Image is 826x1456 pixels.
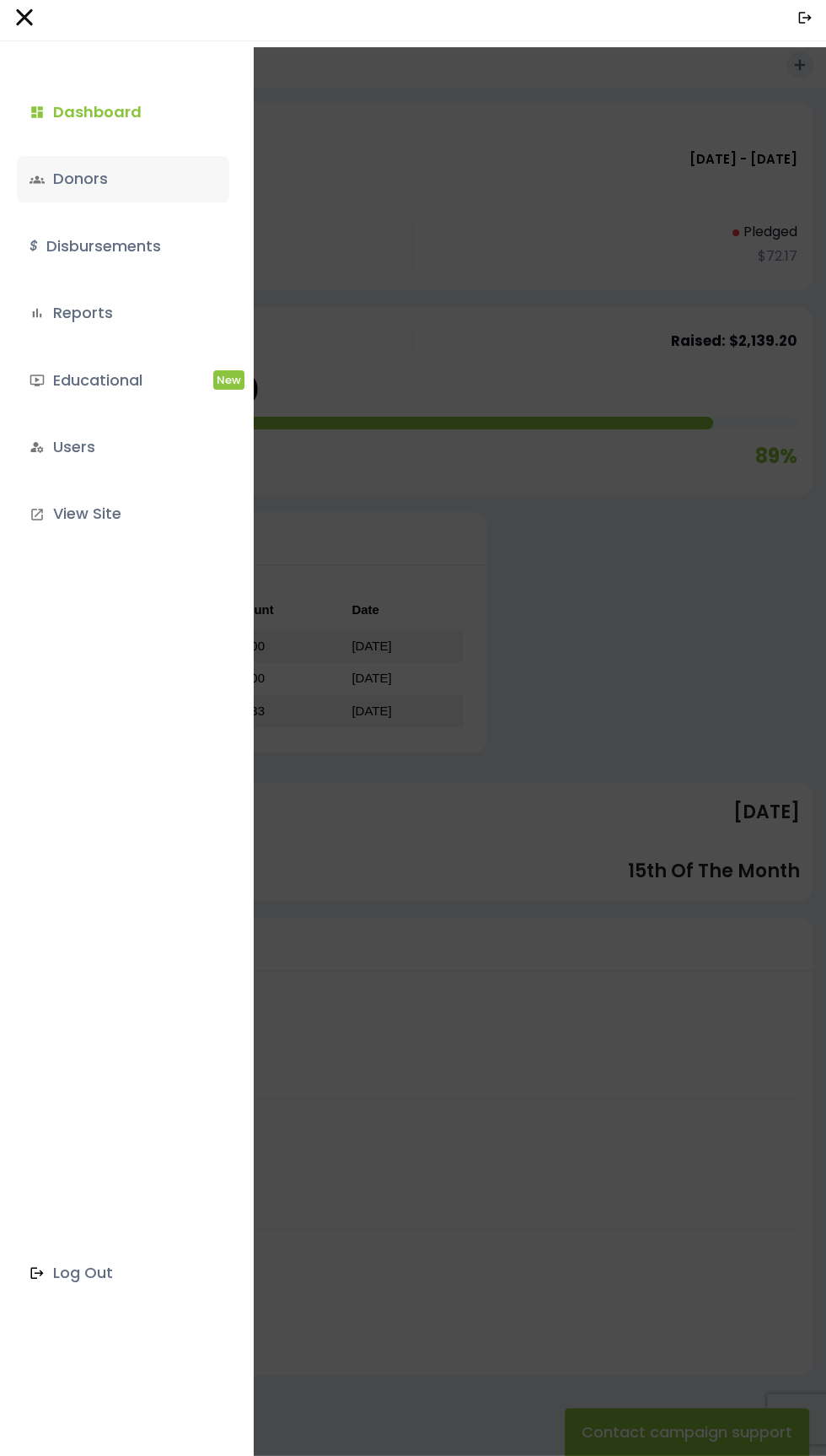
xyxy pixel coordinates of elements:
i: ondemand_video [29,373,45,388]
a: Log Out [17,1250,229,1296]
a: bar_chartReports [17,290,229,336]
a: groupsDonors [17,156,229,202]
a: dashboardDashboard [17,89,229,135]
a: ondemand_videoEducationalNew [17,358,229,403]
a: $Disbursements [17,224,229,269]
i: bar_chart [29,305,45,321]
i: dashboard [29,105,45,120]
i: launch [29,507,45,522]
i: $ [29,235,38,259]
a: launchView Site [17,491,229,537]
i: manage_accounts [29,439,45,455]
a: manage_accountsUsers [17,424,229,470]
span: groups [29,172,45,187]
span: New [213,370,244,390]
